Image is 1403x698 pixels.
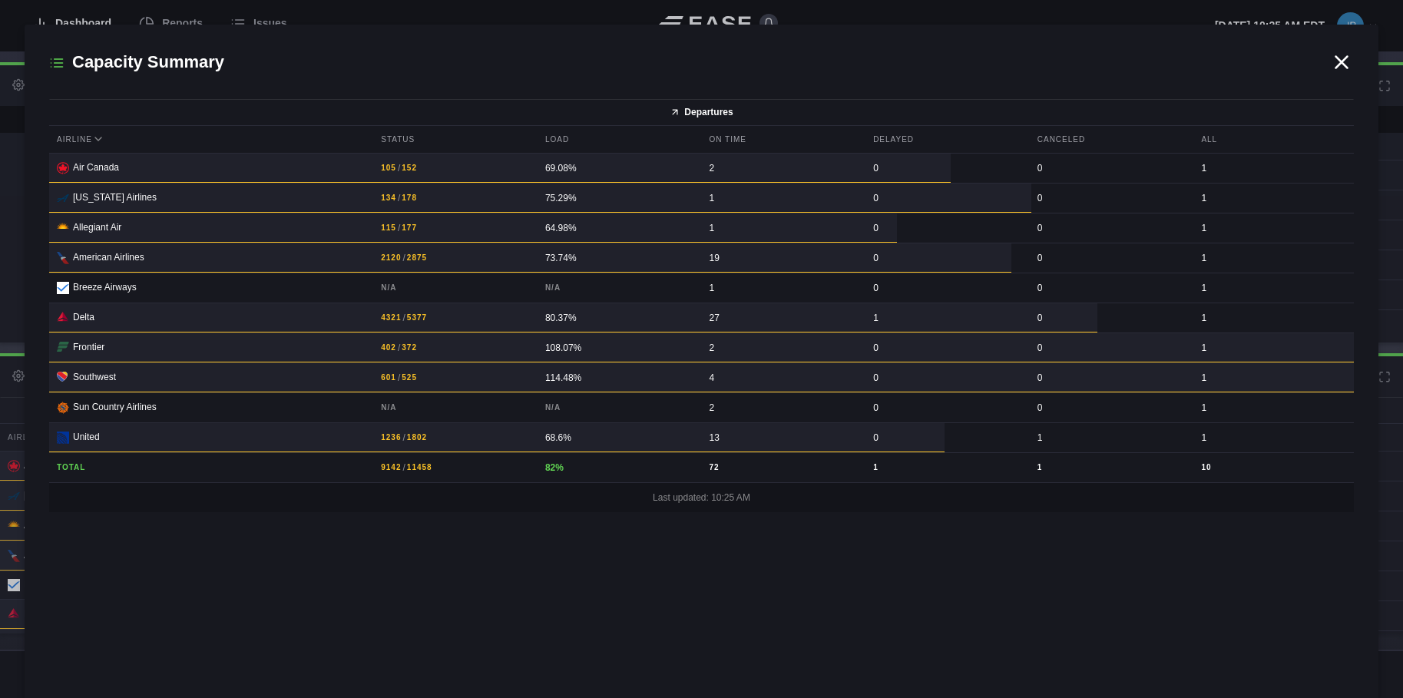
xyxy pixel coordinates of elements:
div: 1 [710,281,855,295]
b: N/A [545,282,690,293]
span: [US_STATE] Airlines [73,192,157,203]
div: 0 [873,371,1018,385]
b: 1236 [381,432,401,443]
b: 1 [1037,461,1183,473]
b: N/A [381,282,526,293]
div: 0 [1037,221,1183,235]
span: / [403,461,405,475]
span: Breeze Airways [73,282,137,293]
div: 1 [1201,341,1346,355]
div: 2 [710,161,855,175]
div: Canceled [1030,126,1190,153]
b: 1 [873,461,1018,473]
div: 0 [1037,251,1183,265]
button: Departures [49,99,1354,126]
div: 1 [1201,311,1346,325]
div: 1 [1037,431,1183,445]
span: / [403,311,405,325]
div: 2 [710,341,855,355]
div: Last updated: 10:25 AM [49,483,1354,512]
b: 2875 [407,252,427,263]
div: 0 [873,281,1018,295]
b: 372 [402,342,417,353]
div: 13 [710,431,855,445]
b: 72 [710,461,855,473]
div: 0 [873,431,1018,445]
div: 1 [710,191,855,205]
b: 402 [381,342,396,353]
div: 2 [710,401,855,415]
span: / [403,431,405,445]
b: 525 [402,372,417,383]
div: Load [538,126,698,153]
span: Southwest [73,372,116,382]
b: N/A [545,402,690,413]
div: 1 [873,311,1018,325]
span: / [398,161,400,175]
div: 0 [873,221,1018,235]
b: 178 [402,192,417,203]
div: 0 [1037,281,1183,295]
b: 134 [381,192,396,203]
b: Total [57,461,362,473]
div: 114.48% [545,371,690,385]
span: / [398,221,400,235]
div: 1 [1201,251,1346,265]
div: 1 [1201,191,1346,205]
div: 1 [1201,281,1346,295]
h2: Capacity Summary [49,49,1329,74]
div: 80.37% [545,311,690,325]
div: 0 [873,341,1018,355]
b: 601 [381,372,396,383]
b: 152 [402,162,417,174]
div: 0 [873,401,1018,415]
div: 0 [873,161,1018,175]
div: 68.6% [545,431,690,445]
div: 0 [873,251,1018,265]
div: 4 [710,371,855,385]
b: 10 [1201,461,1346,473]
span: / [398,341,400,355]
b: 5377 [407,312,427,323]
div: 69.08% [545,161,690,175]
b: 2120 [381,252,401,263]
div: On Time [702,126,862,153]
b: 1802 [407,432,427,443]
span: / [398,371,400,385]
span: Delta [73,312,94,323]
div: 64.98% [545,221,690,235]
div: All [1193,126,1354,153]
div: 0 [1037,191,1183,205]
b: 105 [381,162,396,174]
span: American Airlines [73,252,144,263]
div: 1 [1201,371,1346,385]
div: 0 [1037,371,1183,385]
div: 0 [1037,161,1183,175]
div: 75.29% [545,191,690,205]
div: 108.07% [545,341,690,355]
div: 1 [1201,161,1346,175]
b: 177 [402,222,417,233]
span: Sun Country Airlines [73,402,157,412]
div: 1 [1201,221,1346,235]
div: 19 [710,251,855,265]
span: / [403,251,405,265]
div: 0 [873,191,1018,205]
div: 1 [1201,431,1346,445]
div: 1 [1201,401,1346,415]
b: N/A [381,402,526,413]
b: 9142 [381,461,401,473]
b: 4321 [381,312,401,323]
div: Status [373,126,534,153]
div: 27 [710,311,855,325]
span: Allegiant Air [73,222,121,233]
div: Airline [49,126,369,153]
div: 73.74% [545,251,690,265]
span: / [398,191,400,205]
div: 0 [1037,341,1183,355]
div: 0 [1037,401,1183,415]
div: 1 [710,221,855,235]
span: United [73,432,100,442]
div: Delayed [865,126,1026,153]
b: 115 [381,222,396,233]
